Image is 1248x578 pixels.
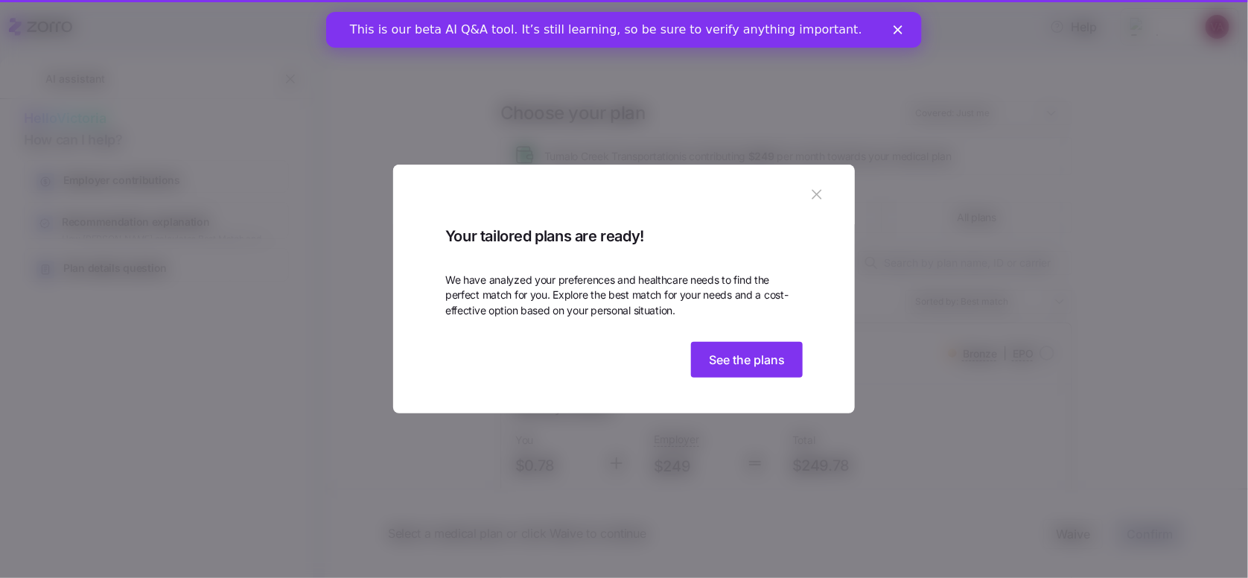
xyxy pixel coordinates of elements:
[709,351,785,369] span: See the plans
[326,12,922,48] iframe: Intercom live chat banner
[691,342,803,378] button: See the plans
[445,224,803,249] span: Your tailored plans are ready!
[567,13,582,22] div: Close
[445,273,803,318] span: We have analyzed your preferences and healthcare needs to find the perfect match for you. Explore...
